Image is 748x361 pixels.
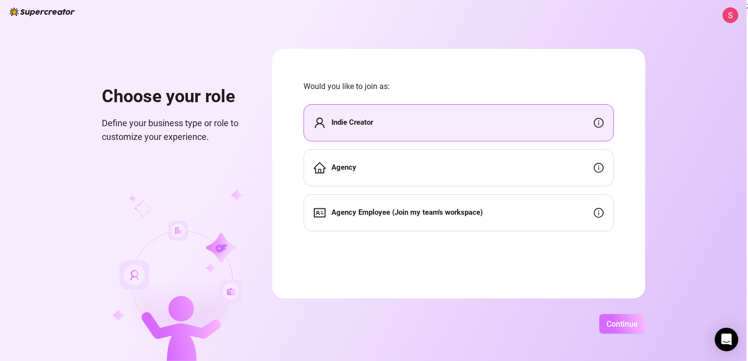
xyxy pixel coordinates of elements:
span: home [314,162,326,174]
span: Continue [607,319,638,329]
span: info-circle [594,118,604,128]
span: user [314,117,326,129]
span: info-circle [594,208,604,218]
img: ACg8ocILSEE_0V22wkJZvziWZHnehpq4s3P9FDdvqgRJNCMA-MDxZw=s96-c [723,8,738,23]
h1: Choose your role [102,86,249,108]
div: Open Intercom Messenger [715,328,738,351]
span: Define your business type or role to customize your experience. [102,116,249,144]
span: Would you like to join as: [304,80,614,92]
strong: Agency [331,163,356,172]
span: info-circle [594,163,604,173]
strong: Agency Employee (Join my team's workspace) [331,208,483,217]
span: idcard [314,207,326,219]
button: Continue [599,314,645,334]
img: logo [10,7,75,16]
strong: Indie Creator [331,118,373,127]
